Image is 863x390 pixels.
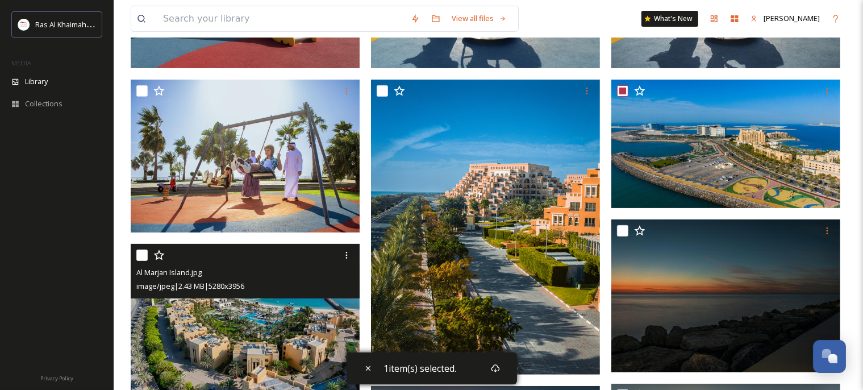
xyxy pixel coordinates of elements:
[136,267,202,277] span: Al Marjan Island.jpg
[136,281,244,291] span: image/jpeg | 2.43 MB | 5280 x 3956
[18,19,30,30] img: Logo_RAKTDA_RGB-01.png
[446,7,512,30] a: View all files
[25,76,48,87] span: Library
[384,362,457,375] span: 1 item(s) selected.
[371,80,600,375] img: Al Marjan Island.png
[745,7,826,30] a: [PERSON_NAME]
[813,340,846,373] button: Open Chat
[35,19,196,30] span: Ras Al Khaimah Tourism Development Authority
[25,98,62,109] span: Collections
[764,13,820,23] span: [PERSON_NAME]
[40,371,73,384] a: Privacy Policy
[11,59,31,67] span: MEDIA
[157,6,405,31] input: Search your library
[641,11,698,27] a: What's New
[40,375,73,382] span: Privacy Policy
[611,219,840,372] img: Al Marjan Island Corniche 4.jpg
[611,80,840,208] img: Al Marjan Island.png
[131,80,360,233] img: Kids activities.tif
